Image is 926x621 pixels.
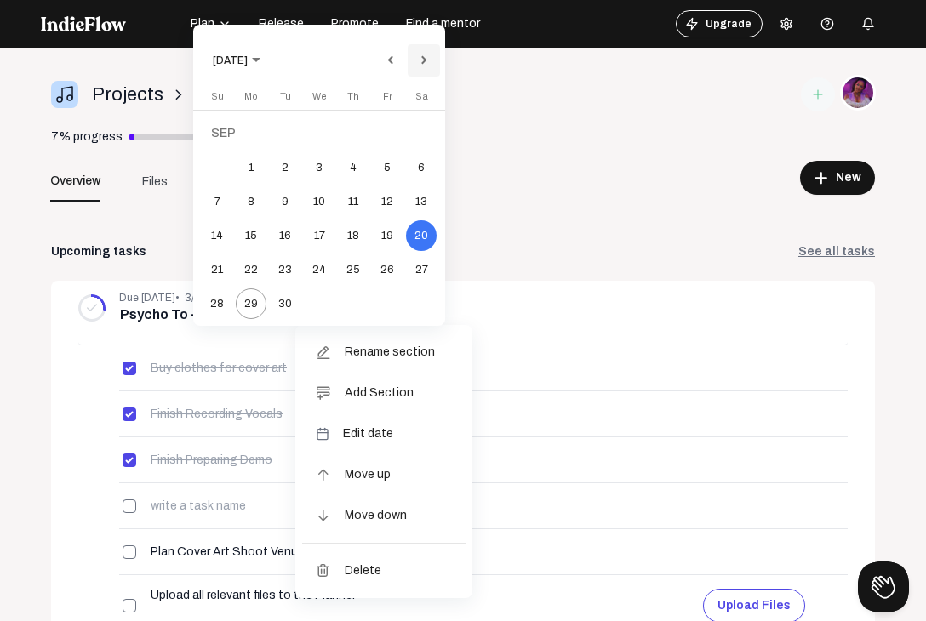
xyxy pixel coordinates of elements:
[347,91,359,101] span: Th
[406,254,437,285] div: 27
[338,186,369,217] div: 11
[304,254,334,285] div: 24
[236,220,266,251] div: 15
[202,220,232,251] div: 14
[858,561,909,612] iframe: Toggle Customer Support
[200,185,234,219] button: September 7, 2025
[198,43,275,77] button: Choose month and year
[202,186,232,217] div: 7
[312,91,327,101] span: We
[270,220,300,251] div: 16
[268,219,302,253] button: September 16, 2025
[370,151,404,185] button: September 5, 2025
[302,185,336,219] button: September 10, 2025
[268,185,302,219] button: September 9, 2025
[234,287,268,321] button: September 29, 2025
[373,43,407,77] button: Previous month
[415,91,428,101] span: Sa
[202,288,232,319] div: 28
[234,151,268,185] button: September 1, 2025
[336,151,370,185] button: September 4, 2025
[336,253,370,287] button: September 25, 2025
[234,185,268,219] button: September 8, 2025
[268,253,302,287] button: September 23, 2025
[406,152,437,183] div: 6
[383,91,392,101] span: Fr
[338,254,369,285] div: 25
[338,220,369,251] div: 18
[404,151,438,185] button: September 6, 2025
[404,253,438,287] button: September 27, 2025
[200,253,234,287] button: September 21, 2025
[406,186,437,217] div: 13
[370,219,404,253] button: September 19, 2025
[270,288,300,319] div: 30
[372,186,403,217] div: 12
[268,287,302,321] button: September 30, 2025
[270,186,300,217] div: 9
[336,219,370,253] button: September 18, 2025
[370,185,404,219] button: September 12, 2025
[244,91,258,101] span: Mo
[302,253,336,287] button: September 24, 2025
[407,43,441,77] button: Next month
[404,219,438,253] button: September 20, 2025
[372,254,403,285] div: 26
[200,219,234,253] button: September 14, 2025
[404,185,438,219] button: September 13, 2025
[280,91,291,101] span: Tu
[372,152,403,183] div: 5
[270,152,300,183] div: 2
[236,254,266,285] div: 22
[236,186,266,217] div: 8
[268,151,302,185] button: September 2, 2025
[234,219,268,253] button: September 15, 2025
[302,219,336,253] button: September 17, 2025
[234,253,268,287] button: September 22, 2025
[213,45,248,76] span: [DATE]
[202,254,232,285] div: 21
[304,152,334,183] div: 3
[236,152,266,183] div: 1
[336,185,370,219] button: September 11, 2025
[211,91,224,101] span: Su
[270,254,300,285] div: 23
[372,220,403,251] div: 19
[304,186,334,217] div: 10
[338,152,369,183] div: 4
[406,220,437,251] div: 20
[370,253,404,287] button: September 26, 2025
[304,220,334,251] div: 17
[236,288,266,319] div: 29
[302,151,336,185] button: September 3, 2025
[200,117,438,151] td: SEP
[200,287,234,321] button: September 28, 2025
